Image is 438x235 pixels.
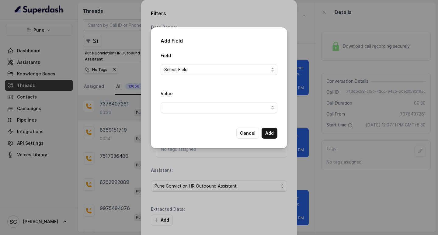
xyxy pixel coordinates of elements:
h2: Add Field [161,37,277,44]
span: Select Field [164,66,269,73]
button: Cancel [236,128,259,139]
label: Value [161,91,173,96]
label: Field [161,53,171,58]
button: Select Field [161,64,277,75]
button: Add [262,128,277,139]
